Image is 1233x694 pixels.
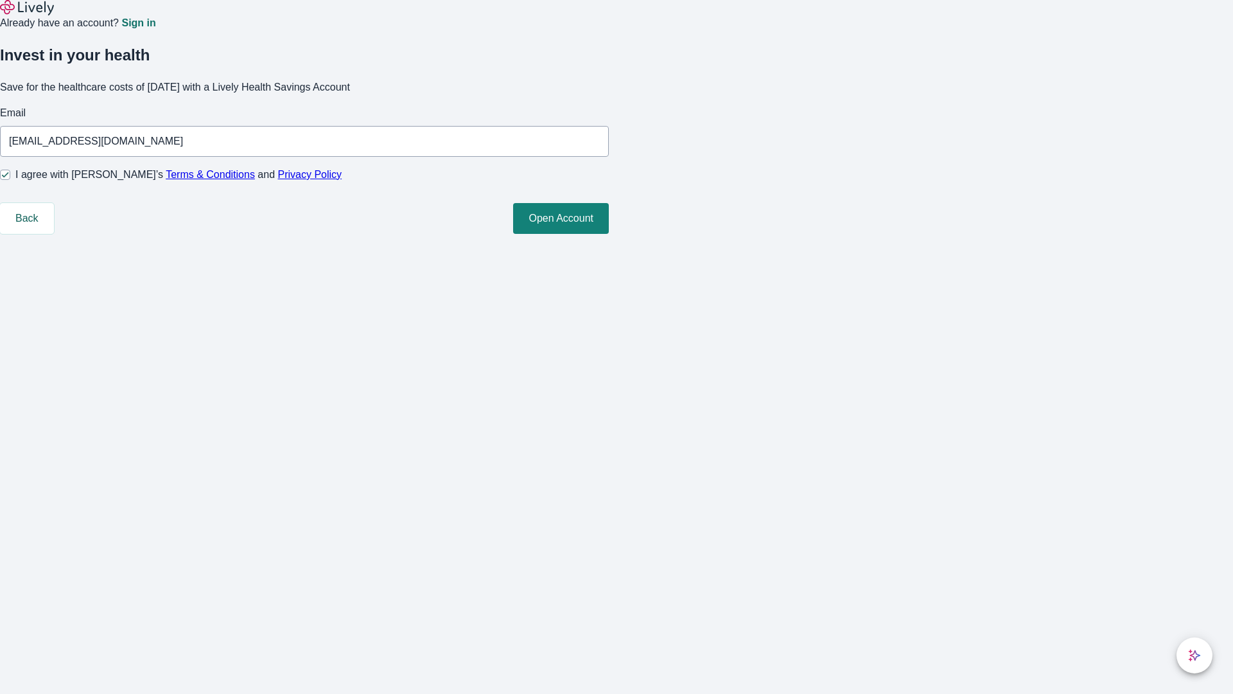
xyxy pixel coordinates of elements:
svg: Lively AI Assistant [1188,649,1201,662]
button: chat [1176,637,1212,673]
span: I agree with [PERSON_NAME]’s and [15,167,342,182]
a: Sign in [121,18,155,28]
a: Terms & Conditions [166,169,255,180]
a: Privacy Policy [278,169,342,180]
button: Open Account [513,203,609,234]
